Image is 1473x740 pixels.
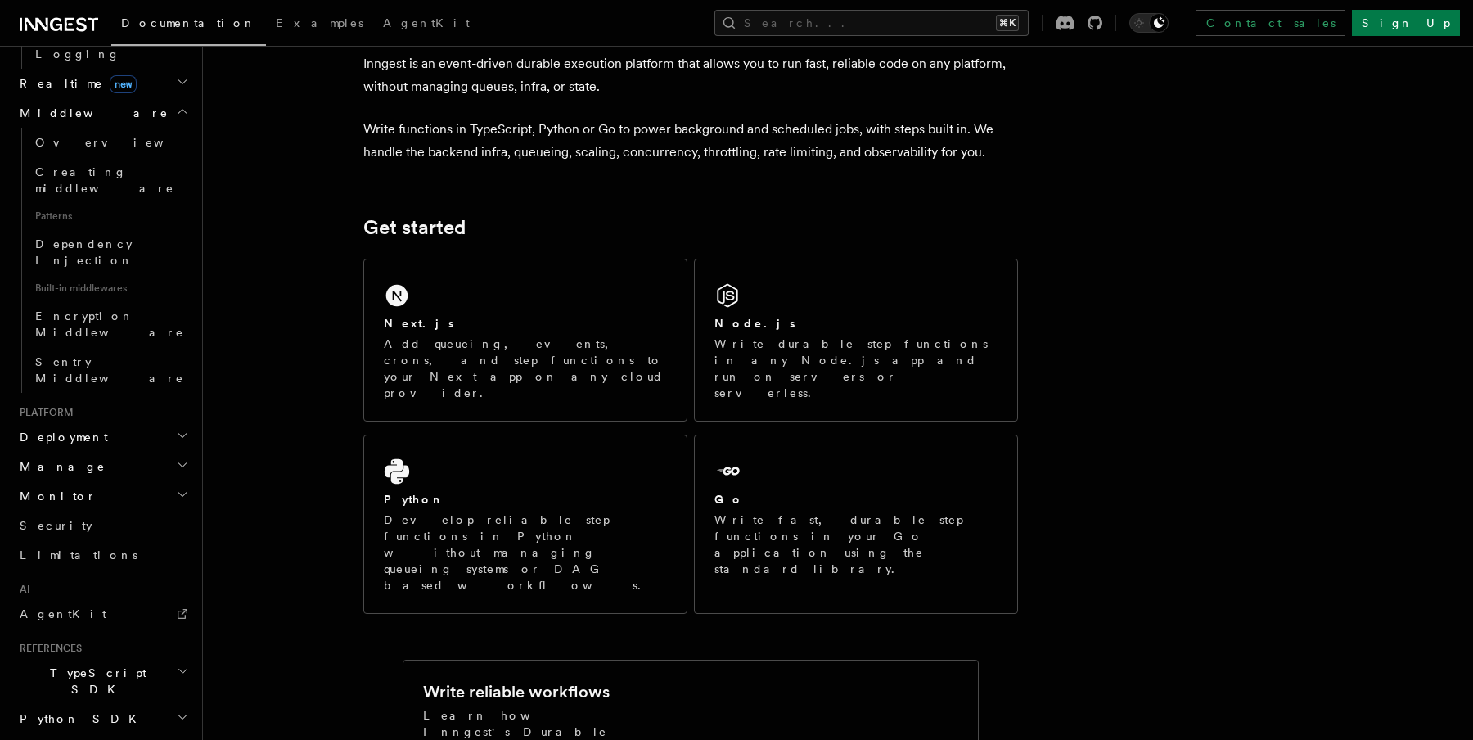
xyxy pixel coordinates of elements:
[363,259,687,422] a: Next.jsAdd queueing, events, crons, and step functions to your Next app on any cloud provider.
[363,216,466,239] a: Get started
[13,642,82,655] span: References
[384,491,444,508] h2: Python
[383,16,470,29] span: AgentKit
[29,128,192,157] a: Overview
[35,309,184,339] span: Encryption Middleware
[13,429,108,445] span: Deployment
[1129,13,1169,33] button: Toggle dark mode
[13,583,30,596] span: AI
[35,165,174,195] span: Creating middleware
[13,704,192,733] button: Python SDK
[29,275,192,301] span: Built-in middlewares
[363,52,1018,98] p: Inngest is an event-driven durable execution platform that allows you to run fast, reliable code ...
[13,452,192,481] button: Manage
[35,237,133,267] span: Dependency Injection
[384,336,667,401] p: Add queueing, events, crons, and step functions to your Next app on any cloud provider.
[13,406,74,419] span: Platform
[13,128,192,393] div: Middleware
[29,301,192,347] a: Encryption Middleware
[714,512,998,577] p: Write fast, durable step functions in your Go application using the standard library.
[13,711,146,727] span: Python SDK
[110,75,137,93] span: new
[714,336,998,401] p: Write durable step functions in any Node.js app and run on servers or serverless.
[29,157,192,203] a: Creating middleware
[121,16,256,29] span: Documentation
[13,69,192,98] button: Realtimenew
[13,540,192,570] a: Limitations
[373,5,480,44] a: AgentKit
[13,98,192,128] button: Middleware
[13,599,192,629] a: AgentKit
[13,481,192,511] button: Monitor
[13,665,177,697] span: TypeScript SDK
[384,315,454,332] h2: Next.js
[714,491,744,508] h2: Go
[13,105,169,121] span: Middleware
[714,10,1029,36] button: Search...⌘K
[13,75,137,92] span: Realtime
[13,458,106,475] span: Manage
[384,512,667,593] p: Develop reliable step functions in Python without managing queueing systems or DAG based workflows.
[714,315,795,332] h2: Node.js
[111,5,266,46] a: Documentation
[13,511,192,540] a: Security
[276,16,363,29] span: Examples
[996,15,1019,31] kbd: ⌘K
[13,488,97,504] span: Monitor
[423,680,610,703] h2: Write reliable workflows
[20,519,92,532] span: Security
[29,229,192,275] a: Dependency Injection
[35,136,204,149] span: Overview
[29,39,192,69] a: Logging
[1352,10,1460,36] a: Sign Up
[363,118,1018,164] p: Write functions in TypeScript, Python or Go to power background and scheduled jobs, with steps bu...
[29,203,192,229] span: Patterns
[13,422,192,452] button: Deployment
[694,435,1018,614] a: GoWrite fast, durable step functions in your Go application using the standard library.
[13,658,192,704] button: TypeScript SDK
[29,347,192,393] a: Sentry Middleware
[1196,10,1345,36] a: Contact sales
[20,607,106,620] span: AgentKit
[35,47,120,61] span: Logging
[20,548,137,562] span: Limitations
[694,259,1018,422] a: Node.jsWrite durable step functions in any Node.js app and run on servers or serverless.
[363,435,687,614] a: PythonDevelop reliable step functions in Python without managing queueing systems or DAG based wo...
[35,355,184,385] span: Sentry Middleware
[266,5,373,44] a: Examples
